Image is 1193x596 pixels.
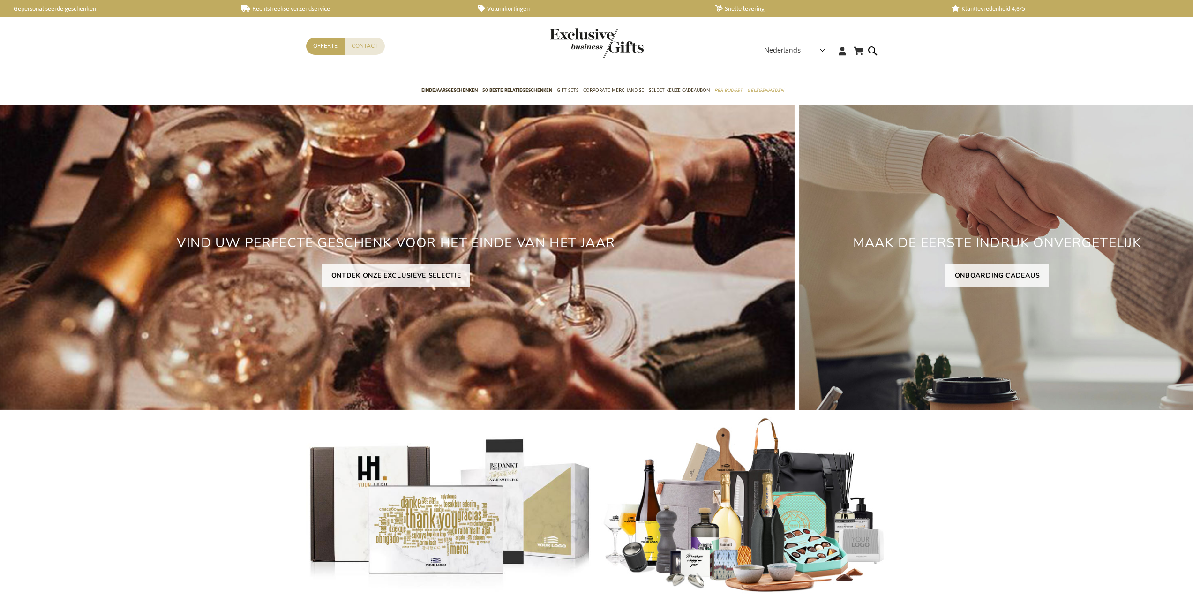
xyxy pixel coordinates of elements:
span: Select Keuze Cadeaubon [649,85,710,95]
img: Exclusive Business gifts logo [550,28,644,59]
a: Snelle levering [715,5,937,13]
a: Select Keuze Cadeaubon [649,79,710,103]
a: Volumkortingen [478,5,700,13]
span: Per Budget [714,85,743,95]
a: Per Budget [714,79,743,103]
a: Gift Sets [557,79,578,103]
a: Contact [345,38,385,55]
a: store logo [550,28,597,59]
span: Gelegenheden [747,85,784,95]
img: Gepersonaliseerde relatiegeschenken voor personeel en klanten [306,417,592,596]
a: Klanttevredenheid 4,6/5 [952,5,1173,13]
a: 50 beste relatiegeschenken [482,79,552,103]
img: Gepersonaliseerde relatiegeschenken voor personeel en klanten [601,417,887,596]
a: Corporate Merchandise [583,79,644,103]
span: Nederlands [764,45,801,56]
a: Eindejaarsgeschenken [421,79,478,103]
span: Corporate Merchandise [583,85,644,95]
a: Gepersonaliseerde geschenken [5,5,226,13]
span: 50 beste relatiegeschenken [482,85,552,95]
a: ONTDEK ONZE EXCLUSIEVE SELECTIE [322,264,471,287]
span: Gift Sets [557,85,578,95]
a: Gelegenheden [747,79,784,103]
a: Offerte [306,38,345,55]
span: Eindejaarsgeschenken [421,85,478,95]
a: Rechtstreekse verzendservice [241,5,463,13]
a: ONBOARDING CADEAUS [945,264,1050,287]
